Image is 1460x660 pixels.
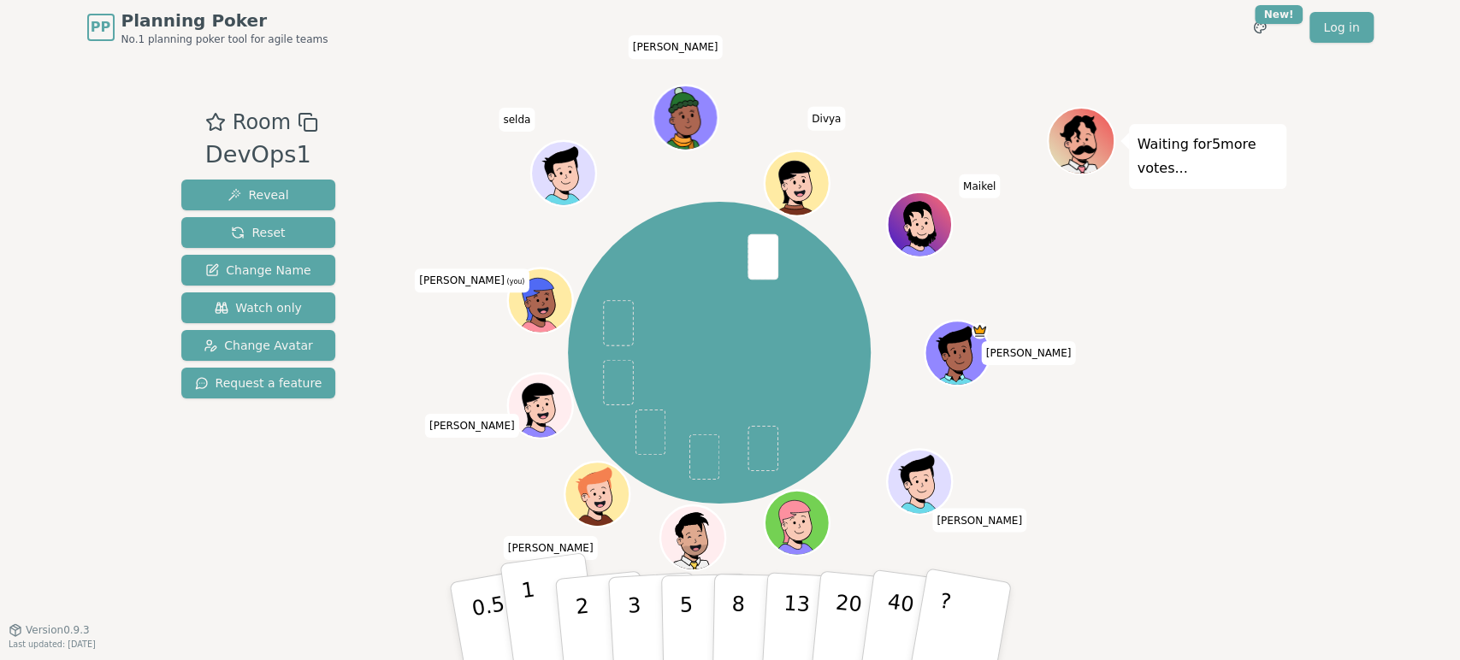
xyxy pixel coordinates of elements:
[91,17,110,38] span: PP
[629,35,723,59] span: Click to change your name
[181,255,336,286] button: Change Name
[972,322,988,339] span: Yashvant is the host
[181,330,336,361] button: Change Avatar
[959,174,1000,197] span: Click to change your name
[181,180,336,210] button: Reveal
[233,107,291,138] span: Room
[121,9,328,32] span: Planning Poker
[982,341,1076,365] span: Click to change your name
[1244,12,1275,43] button: New!
[205,138,318,173] div: DevOps1
[499,107,535,131] span: Click to change your name
[204,337,313,354] span: Change Avatar
[1255,5,1303,24] div: New!
[195,374,322,392] span: Request a feature
[87,9,328,46] a: PPPlanning PokerNo.1 planning poker tool for agile teams
[9,623,90,637] button: Version0.9.3
[181,292,336,323] button: Watch only
[505,278,525,286] span: (you)
[425,413,519,437] span: Click to change your name
[1309,12,1373,43] a: Log in
[205,262,310,279] span: Change Name
[215,299,302,316] span: Watch only
[228,186,288,203] span: Reveal
[807,106,845,130] span: Click to change your name
[932,508,1026,532] span: Click to change your name
[1138,133,1278,180] p: Waiting for 5 more votes...
[510,269,570,330] button: Click to change your avatar
[231,224,285,241] span: Reset
[415,268,529,292] span: Click to change your name
[26,623,90,637] span: Version 0.9.3
[205,107,226,138] button: Add as favourite
[504,535,598,559] span: Click to change your name
[181,217,336,248] button: Reset
[9,639,96,649] span: Last updated: [DATE]
[181,368,336,398] button: Request a feature
[121,32,328,46] span: No.1 planning poker tool for agile teams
